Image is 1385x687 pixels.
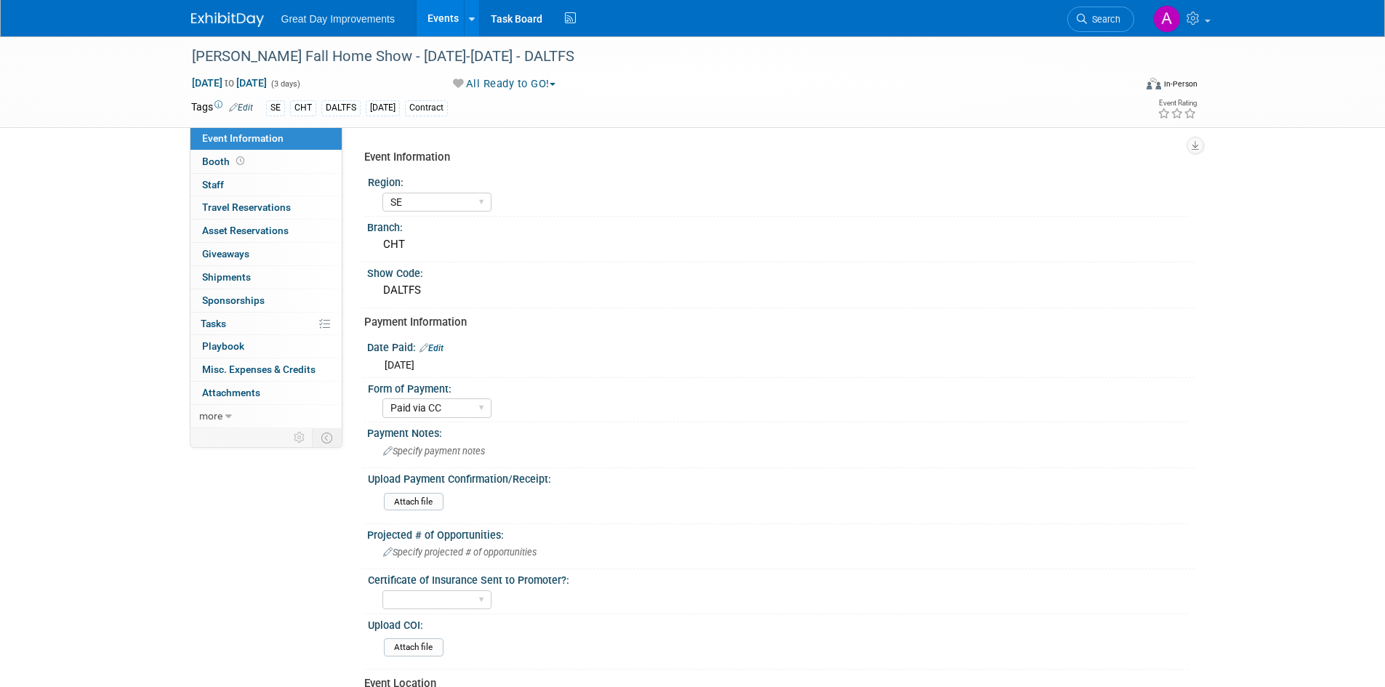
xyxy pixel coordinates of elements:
a: Asset Reservations [190,220,342,242]
img: Format-Inperson.png [1147,78,1161,89]
a: Playbook [190,335,342,358]
a: Event Information [190,127,342,150]
span: Booth not reserved yet [233,156,247,166]
span: Travel Reservations [202,201,291,213]
img: Akeela Miller [1153,5,1181,33]
span: Attachments [202,387,260,398]
a: Sponsorships [190,289,342,312]
span: (3 days) [270,79,300,89]
div: Event Rating [1157,100,1197,107]
span: to [222,77,236,89]
span: Asset Reservations [202,225,289,236]
span: Event Information [202,132,284,144]
div: Show Code: [367,262,1195,281]
td: Tags [191,100,253,116]
span: Misc. Expenses & Credits [202,363,316,375]
a: Misc. Expenses & Credits [190,358,342,381]
span: Staff [202,179,224,190]
span: more [199,410,222,422]
div: In-Person [1163,79,1197,89]
span: Playbook [202,340,244,352]
div: [DATE] [366,100,400,116]
button: All Ready to GO! [448,76,561,92]
span: Search [1087,14,1120,25]
img: ExhibitDay [191,12,264,27]
span: Shipments [202,271,251,283]
div: CHT [378,233,1184,256]
a: Travel Reservations [190,196,342,219]
div: CHT [290,100,316,116]
span: Great Day Improvements [281,13,395,25]
span: Specify payment notes [383,446,485,457]
div: Payment Information [364,315,1184,330]
td: Toggle Event Tabs [312,428,342,447]
a: Giveaways [190,243,342,265]
span: [DATE] [385,359,414,371]
span: Sponsorships [202,294,265,306]
div: Certificate of Insurance Sent to Promoter?: [368,569,1188,587]
a: Staff [190,174,342,196]
a: Search [1067,7,1134,32]
a: more [190,405,342,427]
span: Giveaways [202,248,249,260]
span: Specify projected # of opportunities [383,547,537,558]
a: Attachments [190,382,342,404]
div: Form of Payment: [368,378,1188,396]
span: Booth [202,156,247,167]
div: Region: [368,172,1188,190]
div: Upload Payment Confirmation/Receipt: [368,468,1188,486]
a: Shipments [190,266,342,289]
a: Edit [229,103,253,113]
span: Tasks [201,318,226,329]
div: Event Information [364,150,1184,165]
div: Contract [405,100,448,116]
div: DALTFS [378,279,1184,302]
a: Edit [419,343,443,353]
div: Upload COI: [368,614,1188,632]
div: Payment Notes: [367,422,1195,441]
div: Event Format [1048,76,1198,97]
div: SE [266,100,285,116]
div: Branch: [367,217,1195,235]
div: DALTFS [321,100,361,116]
a: Booth [190,150,342,173]
div: Date Paid: [367,337,1195,355]
td: Personalize Event Tab Strip [287,428,313,447]
a: Tasks [190,313,342,335]
div: [PERSON_NAME] Fall Home Show - [DATE]-[DATE] - DALTFS [187,44,1112,70]
span: [DATE] [DATE] [191,76,268,89]
div: Projected # of Opportunities: [367,524,1195,542]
